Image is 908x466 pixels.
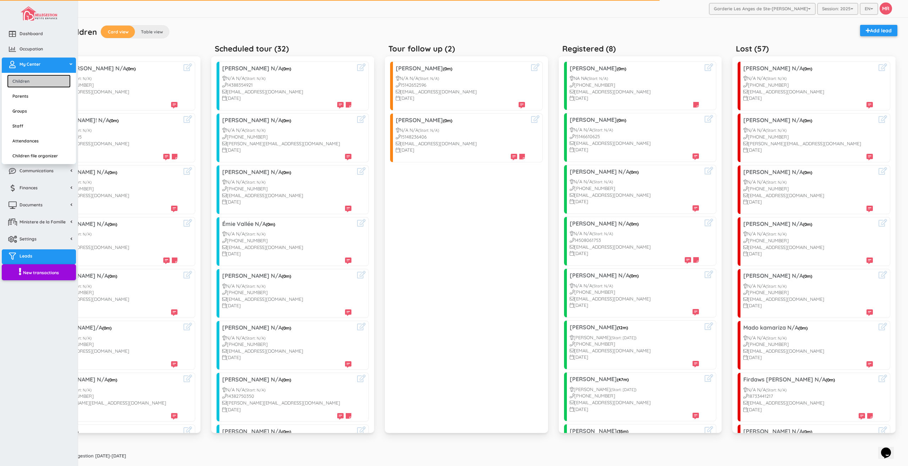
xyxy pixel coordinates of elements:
[48,283,177,289] div: N/A N/A
[71,336,92,341] small: (Start: N/A)
[245,336,266,341] small: (Start: N/A)
[743,179,873,185] div: N/A N/A
[611,335,636,340] small: (Start: [DATE])
[48,244,177,251] div: [EMAIL_ADDRESS][DOMAIN_NAME]
[222,127,351,134] div: N/A N/A
[860,25,897,36] a: Add lead
[222,386,351,393] div: N/A N/A
[48,341,177,348] div: [PHONE_NUMBER]
[570,185,699,192] div: [PHONE_NUMBER]
[743,82,873,88] div: [PHONE_NUMBER]
[71,284,92,289] small: (Start: N/A)
[7,90,71,103] a: Parents
[592,231,613,236] small: (Start: N/A)
[282,66,291,71] span: (0m)
[570,250,699,257] div: [DATE]
[222,376,351,383] h3: [PERSON_NAME] N/A
[743,406,873,413] div: [DATE]
[222,341,351,348] div: [PHONE_NUMBER]
[396,82,525,88] div: 15142652596
[743,289,873,296] div: [PHONE_NUMBER]
[743,140,873,147] div: [PERSON_NAME][EMAIL_ADDRESS][DOMAIN_NAME]
[743,127,873,134] div: N/A N/A
[766,284,787,289] small: (Start: N/A)
[743,231,873,237] div: N/A N/A
[108,377,117,383] span: (0m)
[570,302,699,309] div: [DATE]
[570,146,699,153] div: [DATE]
[570,386,699,393] div: [PERSON_NAME]
[570,354,699,361] div: [DATE]
[743,221,873,227] h3: [PERSON_NAME] N/A
[48,75,177,82] div: N/A N/A
[222,428,351,435] h3: [PERSON_NAME] N/A
[222,169,351,175] h3: [PERSON_NAME] N/A
[222,237,351,244] div: [PHONE_NUMBER]
[282,273,291,279] span: (0m)
[48,134,177,140] div: 051-483-4005
[743,354,873,361] div: [DATE]
[396,65,525,72] h3: [PERSON_NAME]
[570,282,699,289] div: N/A N/A
[570,221,699,227] h3: [PERSON_NAME] N/A
[743,237,873,244] div: [PHONE_NUMBER]
[766,128,787,133] small: (Start: N/A)
[20,236,37,242] span: Settings
[743,244,873,251] div: [EMAIL_ADDRESS][DOMAIN_NAME]
[20,61,40,67] span: My Center
[48,192,177,199] div: [EMAIL_ADDRESS][DOMAIN_NAME]
[245,284,266,289] small: (Start: N/A)
[48,231,177,237] div: N/A N/A
[222,179,351,185] div: N/A N/A
[803,429,812,434] span: (0m)
[743,400,873,406] div: [EMAIL_ADDRESS][DOMAIN_NAME]
[396,75,525,82] div: N/A N/A
[743,386,873,393] div: N/A N/A
[222,199,351,205] div: [DATE]
[736,44,769,53] h5: Lost (57)
[23,270,59,276] span: New transactions
[222,117,351,124] h3: [PERSON_NAME] N/A
[48,179,177,185] div: N/A N/A
[71,128,92,133] small: (Start: N/A)
[48,237,177,244] div: 15147741281
[48,185,177,192] div: [PHONE_NUMBER]
[743,376,873,383] h3: Firdaws [PERSON_NAME] N/A
[282,377,291,383] span: (0m)
[570,428,699,434] h3: [PERSON_NAME]
[48,406,177,413] div: [DATE]
[570,289,699,296] div: [PHONE_NUMBER]
[396,134,525,140] div: 15148236406
[743,302,873,309] div: [DATE]
[48,376,177,383] h3: [PERSON_NAME] N/A
[222,393,351,400] div: 14382750350
[222,75,351,82] div: N/A N/A
[20,202,43,208] span: Documents
[222,244,351,251] div: [EMAIL_ADDRESS][DOMAIN_NAME]
[803,170,812,175] span: (0m)
[48,335,177,341] div: N/A N/A
[2,198,76,213] a: Documents
[108,273,117,279] span: (0m)
[245,388,266,392] small: (Start: N/A)
[71,388,92,392] small: (Start: N/A)
[71,180,92,185] small: (Start: N/A)
[743,88,873,95] div: [EMAIL_ADDRESS][DOMAIN_NAME]
[570,192,699,199] div: [EMAIL_ADDRESS][DOMAIN_NAME]
[743,95,873,102] div: [DATE]
[617,66,626,71] span: (0m)
[443,118,452,123] span: (0m)
[20,46,43,52] span: Occupation
[396,140,525,147] div: [EMAIL_ADDRESS][DOMAIN_NAME]
[2,232,76,248] a: Settings
[743,393,873,400] div: 18733441217
[743,169,873,175] h3: [PERSON_NAME] N/A
[20,168,54,174] span: Communications
[826,377,835,383] span: (0m)
[803,118,812,123] span: (0m)
[629,169,639,175] span: (0m)
[766,76,787,81] small: (Start: N/A)
[570,117,699,123] h3: [PERSON_NAME]
[222,296,351,303] div: [EMAIL_ADDRESS][DOMAIN_NAME]
[7,104,71,118] a: Groups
